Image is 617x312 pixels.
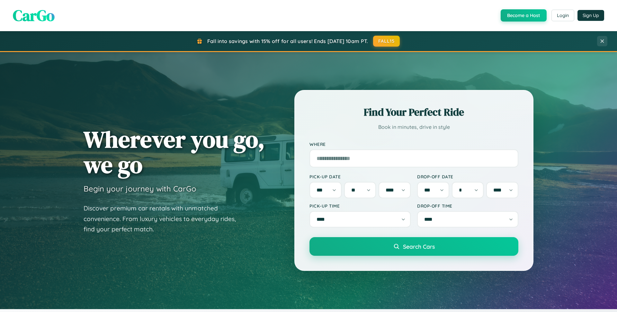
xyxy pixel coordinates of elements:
[309,122,518,132] p: Book in minutes, drive in style
[309,174,411,179] label: Pick-up Date
[577,10,604,21] button: Sign Up
[84,203,244,235] p: Discover premium car rentals with unmatched convenience. From luxury vehicles to everyday rides, ...
[207,38,368,44] span: Fall into savings with 15% off for all users! Ends [DATE] 10am PT.
[13,5,55,26] span: CarGo
[309,141,518,147] label: Where
[309,203,411,209] label: Pick-up Time
[403,243,435,250] span: Search Cars
[373,36,400,47] button: FALL15
[551,10,574,21] button: Login
[84,127,265,177] h1: Wherever you go, we go
[417,174,518,179] label: Drop-off Date
[501,9,547,22] button: Become a Host
[84,184,196,193] h3: Begin your journey with CarGo
[309,237,518,256] button: Search Cars
[309,105,518,119] h2: Find Your Perfect Ride
[417,203,518,209] label: Drop-off Time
